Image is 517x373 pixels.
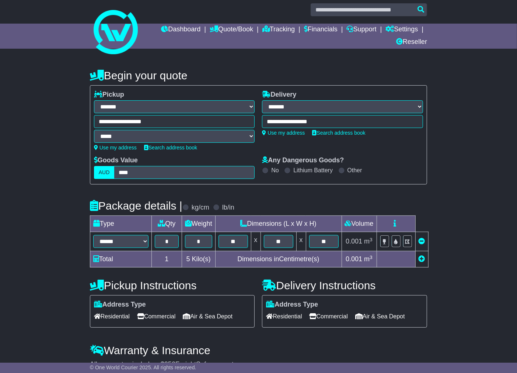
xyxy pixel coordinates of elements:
[94,166,115,179] label: AUD
[151,251,182,267] td: 1
[182,216,215,232] td: Weight
[262,24,295,36] a: Tracking
[370,255,373,260] sup: 3
[186,255,190,263] span: 5
[419,255,425,263] a: Add new item
[293,167,333,174] label: Lithium Battery
[161,24,200,36] a: Dashboard
[262,130,305,136] a: Use my address
[215,251,342,267] td: Dimensions in Centimetre(s)
[251,232,261,251] td: x
[90,216,151,232] td: Type
[90,251,151,267] td: Total
[164,360,175,368] span: 250
[94,156,138,165] label: Goods Value
[266,301,318,309] label: Address Type
[370,237,373,242] sup: 3
[396,36,427,49] a: Reseller
[215,216,342,232] td: Dimensions (L x W x H)
[347,24,377,36] a: Support
[346,238,362,245] span: 0.001
[192,204,209,212] label: kg/cm
[94,91,124,99] label: Pickup
[90,200,182,212] h4: Package details |
[262,91,296,99] label: Delivery
[419,238,425,245] a: Remove this item
[210,24,253,36] a: Quote/Book
[182,251,215,267] td: Kilo(s)
[346,255,362,263] span: 0.001
[385,24,418,36] a: Settings
[90,279,255,291] h4: Pickup Instructions
[355,311,405,322] span: Air & Sea Depot
[137,311,175,322] span: Commercial
[90,69,427,82] h4: Begin your quote
[262,156,344,165] label: Any Dangerous Goods?
[94,301,146,309] label: Address Type
[262,279,427,291] h4: Delivery Instructions
[94,311,130,322] span: Residential
[364,238,373,245] span: m
[90,360,427,369] div: All our quotes include a $ FreightSafe warranty.
[312,130,366,136] a: Search address book
[94,145,137,151] a: Use my address
[296,232,306,251] td: x
[271,167,279,174] label: No
[183,311,233,322] span: Air & Sea Depot
[347,167,362,174] label: Other
[222,204,234,212] label: lb/in
[364,255,373,263] span: m
[342,216,377,232] td: Volume
[90,365,196,370] span: © One World Courier 2025. All rights reserved.
[90,344,427,356] h4: Warranty & Insurance
[144,145,197,151] a: Search address book
[266,311,302,322] span: Residential
[304,24,338,36] a: Financials
[310,311,348,322] span: Commercial
[151,216,182,232] td: Qty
